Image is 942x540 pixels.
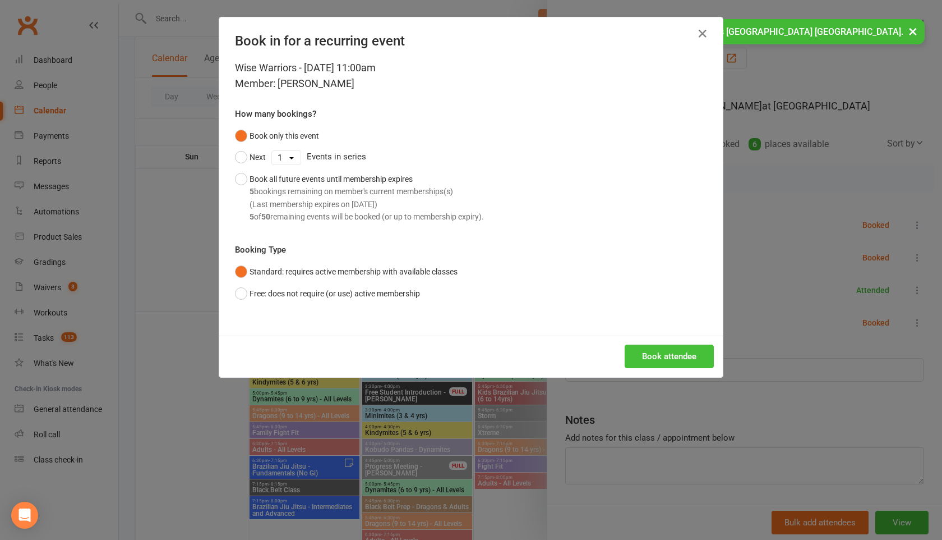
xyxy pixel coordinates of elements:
[250,173,484,223] div: Book all future events until membership expires
[250,212,254,221] strong: 5
[625,345,714,368] button: Book attendee
[235,168,484,228] button: Book all future events until membership expires5bookings remaining on member's current membership...
[250,187,254,196] strong: 5
[250,185,484,223] div: bookings remaining on member's current memberships(s) (Last membership expires on [DATE]) of rema...
[694,25,712,43] button: Close
[235,283,420,304] button: Free: does not require (or use) active membership
[235,147,707,168] div: Events in series
[235,60,707,91] div: Wise Warriors - [DATE] 11:00am Member: [PERSON_NAME]
[235,33,707,49] h4: Book in for a recurring event
[11,502,38,529] div: Open Intercom Messenger
[235,107,316,121] label: How many bookings?
[235,261,458,282] button: Standard: requires active membership with available classes
[235,147,266,168] button: Next
[235,125,319,147] button: Book only this event
[235,243,286,257] label: Booking Type
[261,212,270,221] strong: 50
